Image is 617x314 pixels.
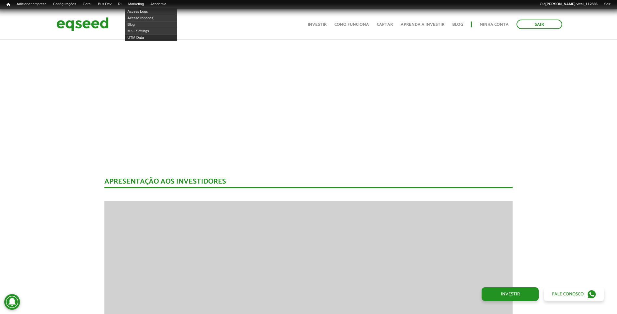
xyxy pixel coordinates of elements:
[401,22,444,27] a: Aprenda a investir
[482,287,539,301] a: Investir
[104,178,513,188] div: Apresentação aos investidores
[308,22,327,27] a: Investir
[95,2,115,7] a: Bus Dev
[7,2,10,7] span: Início
[3,2,13,8] a: Início
[480,22,509,27] a: Minha conta
[546,2,598,6] strong: [PERSON_NAME].vital_112836
[377,22,393,27] a: Captar
[50,2,80,7] a: Configurações
[536,2,601,7] a: Olá[PERSON_NAME].vital_112836
[334,22,369,27] a: Como funciona
[115,2,125,7] a: RI
[79,2,95,7] a: Geral
[517,20,562,29] a: Sair
[125,2,147,7] a: Marketing
[544,287,604,301] a: Fale conosco
[56,16,109,33] img: EqSeed
[13,2,50,7] a: Adicionar empresa
[601,2,614,7] a: Sair
[452,22,463,27] a: Blog
[147,2,170,7] a: Academia
[125,8,177,15] a: Access Logs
